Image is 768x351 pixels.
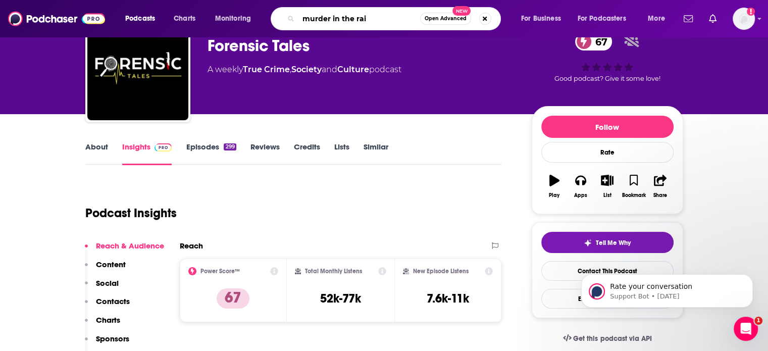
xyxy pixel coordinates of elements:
p: Sponsors [96,334,129,343]
button: Reach & Audience [85,241,164,260]
p: Social [96,278,119,288]
img: tell me why sparkle [584,239,592,247]
button: Show profile menu [733,8,755,30]
button: Share [647,168,673,205]
button: open menu [571,11,641,27]
span: and [322,65,337,74]
a: About [85,142,108,165]
button: Bookmark [621,168,647,205]
img: User Profile [733,8,755,30]
div: Share [653,192,667,198]
button: Contacts [85,296,130,315]
div: 299 [224,143,236,151]
div: List [603,192,611,198]
a: 67 [575,33,612,51]
a: Reviews [250,142,280,165]
button: Social [85,278,119,297]
h2: Reach [180,241,203,250]
span: Get this podcast via API [573,334,651,343]
span: Logged in as madeleinelbrownkensington [733,8,755,30]
button: open menu [208,11,264,27]
span: New [452,6,471,16]
h3: 52k-77k [320,291,361,306]
a: Charts [167,11,201,27]
span: 67 [585,33,612,51]
p: Charts [96,315,120,325]
p: Contacts [96,296,130,306]
img: Podchaser - Follow, Share and Rate Podcasts [8,9,105,28]
button: open menu [118,11,168,27]
p: 67 [217,288,249,309]
button: Export One-Sheet [541,289,674,309]
h2: New Episode Listens [413,268,469,275]
h2: Total Monthly Listens [305,268,362,275]
span: For Business [521,12,561,26]
a: Get this podcast via API [555,326,660,351]
button: tell me why sparkleTell Me Why [541,232,674,253]
a: Episodes299 [186,142,236,165]
a: True Crime [243,65,290,74]
a: Lists [334,142,349,165]
div: Apps [574,192,587,198]
h3: 7.6k-11k [427,291,469,306]
h1: Podcast Insights [85,206,177,221]
iframe: Intercom notifications message [566,253,768,324]
a: Show notifications dropdown [705,10,721,27]
div: Bookmark [622,192,645,198]
a: InsightsPodchaser Pro [122,142,172,165]
button: List [594,168,620,205]
span: Open Advanced [425,16,467,21]
button: Open AdvancedNew [420,13,471,25]
iframe: Intercom live chat [734,317,758,341]
span: Charts [174,12,195,26]
div: 67Good podcast? Give it some love! [532,26,683,89]
svg: Add a profile image [747,8,755,16]
a: Similar [364,142,388,165]
a: Credits [294,142,320,165]
button: Follow [541,116,674,138]
div: Play [549,192,559,198]
div: Rate [541,142,674,163]
a: Contact This Podcast [541,261,674,281]
input: Search podcasts, credits, & more... [298,11,420,27]
span: Good podcast? Give it some love! [554,75,660,82]
button: Content [85,260,126,278]
span: , [290,65,291,74]
div: Search podcasts, credits, & more... [280,7,510,30]
span: Tell Me Why [596,239,631,247]
a: Society [291,65,322,74]
span: For Podcasters [578,12,626,26]
span: More [648,12,665,26]
button: Charts [85,315,120,334]
img: Podchaser Pro [155,143,172,152]
a: Culture [337,65,369,74]
div: A weekly podcast [208,64,401,76]
img: Forensic Tales [87,19,188,120]
p: Content [96,260,126,269]
button: open menu [514,11,574,27]
h2: Power Score™ [200,268,240,275]
p: Reach & Audience [96,241,164,250]
button: Play [541,168,568,205]
button: Apps [568,168,594,205]
button: open menu [641,11,678,27]
span: 1 [754,317,762,325]
a: Show notifications dropdown [680,10,697,27]
span: Podcasts [125,12,155,26]
span: Monitoring [215,12,251,26]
